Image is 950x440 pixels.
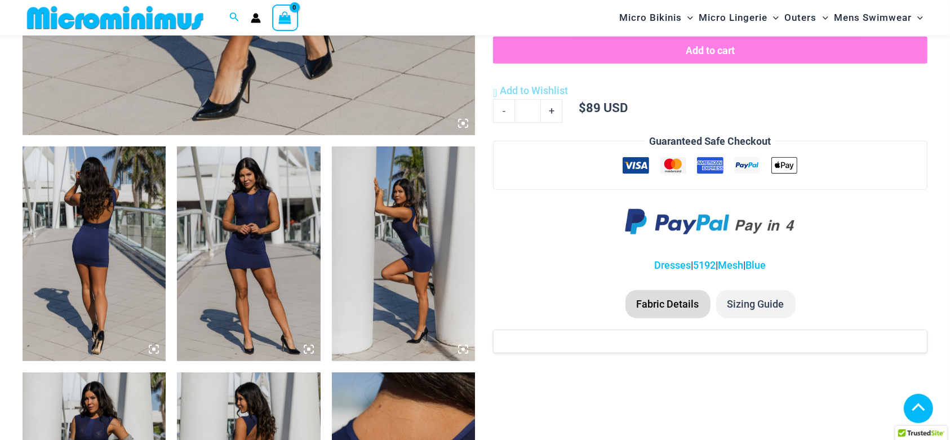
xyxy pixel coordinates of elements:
a: - [493,99,514,123]
bdi: 89 USD [579,99,628,115]
a: 5192 [694,259,716,271]
span: Outers [785,3,817,32]
span: Menu Toggle [682,3,693,32]
span: Menu Toggle [767,3,779,32]
a: Add to Wishlist [493,82,568,99]
span: Mens Swimwear [834,3,912,32]
img: MM SHOP LOGO FLAT [23,5,208,30]
img: Desire Me Navy 5192 Dress [23,146,166,361]
span: Menu Toggle [817,3,828,32]
span: Micro Lingerie [699,3,767,32]
img: Desire Me Navy 5192 Dress [332,146,475,361]
a: Micro BikinisMenu ToggleMenu Toggle [616,3,696,32]
a: Account icon link [251,13,261,23]
a: Search icon link [229,11,239,25]
button: Add to cart [493,37,927,64]
span: $ [579,99,586,115]
legend: Guaranteed Safe Checkout [645,133,776,150]
li: Fabric Details [625,290,711,318]
a: Dresses [655,259,691,271]
a: Mens SwimwearMenu ToggleMenu Toggle [831,3,926,32]
a: View Shopping Cart, empty [272,5,298,30]
a: OutersMenu ToggleMenu Toggle [782,3,831,32]
a: + [541,99,562,123]
a: Mesh [718,259,744,271]
nav: Site Navigation [615,2,927,34]
span: Micro Bikinis [619,3,682,32]
img: Desire Me Navy 5192 Dress [177,146,320,361]
input: Product quantity [514,99,541,123]
a: Blue [746,259,766,271]
span: Add to Wishlist [500,85,568,96]
span: Menu Toggle [912,3,923,32]
a: Micro LingerieMenu ToggleMenu Toggle [696,3,782,32]
li: Sizing Guide [716,290,796,318]
p: | | | [493,257,927,274]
